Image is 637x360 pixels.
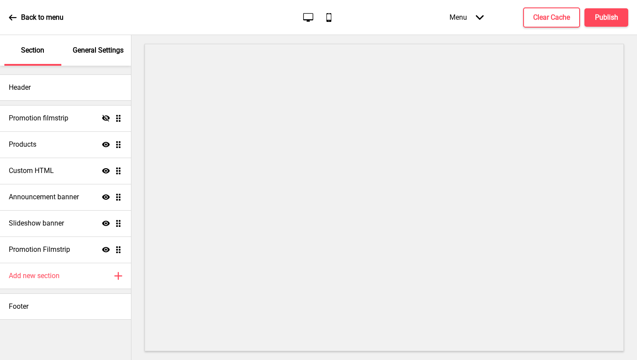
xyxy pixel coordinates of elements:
button: Clear Cache [523,7,580,28]
h4: Custom HTML [9,166,54,176]
p: General Settings [73,46,124,55]
h4: Promotion filmstrip [9,113,68,123]
h4: Add new section [9,271,60,281]
p: Section [21,46,44,55]
div: Menu [441,4,492,30]
h4: Header [9,83,31,92]
h4: Products [9,140,36,149]
h4: Promotion Filmstrip [9,245,70,254]
a: Back to menu [9,6,64,29]
button: Publish [584,8,628,27]
p: Back to menu [21,13,64,22]
h4: Slideshow banner [9,219,64,228]
h4: Footer [9,302,28,311]
h4: Publish [595,13,618,22]
h4: Announcement banner [9,192,79,202]
h4: Clear Cache [533,13,570,22]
